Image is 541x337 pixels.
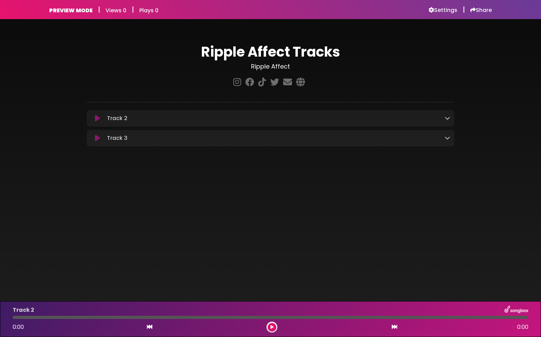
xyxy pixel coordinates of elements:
[87,44,454,60] h1: Ripple Affect Tracks
[87,63,454,70] h3: Ripple Affect
[107,114,127,122] p: Track 2
[98,5,100,14] h5: |
[429,7,457,14] a: Settings
[132,5,134,14] h5: |
[106,7,126,14] h6: Views 0
[139,7,158,14] h6: Plays 0
[470,7,492,14] a: Share
[463,5,465,14] h5: |
[49,7,93,14] h6: PREVIEW MODE
[107,134,127,142] p: Track 3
